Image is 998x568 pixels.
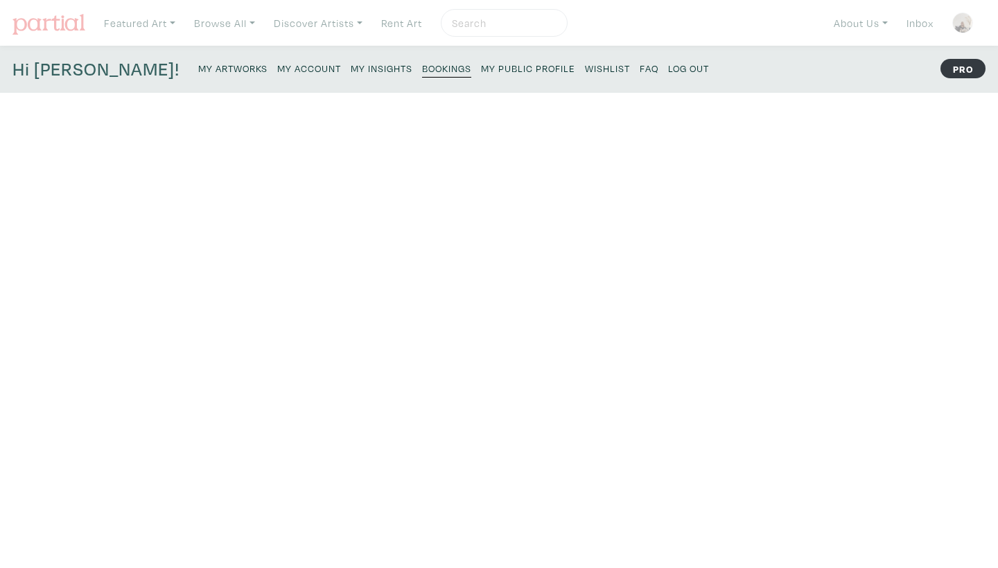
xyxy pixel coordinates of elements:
[640,58,658,77] a: FAQ
[828,9,894,37] a: About Us
[375,9,428,37] a: Rent Art
[640,62,658,75] small: FAQ
[277,58,341,77] a: My Account
[351,58,412,77] a: My Insights
[481,62,575,75] small: My Public Profile
[422,58,471,78] a: Bookings
[277,62,341,75] small: My Account
[900,9,940,37] a: Inbox
[668,58,709,77] a: Log Out
[481,58,575,77] a: My Public Profile
[198,58,268,77] a: My Artworks
[422,62,471,75] small: Bookings
[351,62,412,75] small: My Insights
[952,12,973,33] img: phpThumb.php
[585,62,630,75] small: Wishlist
[585,58,630,77] a: Wishlist
[198,62,268,75] small: My Artworks
[12,58,180,80] h4: Hi [PERSON_NAME]!
[188,9,261,37] a: Browse All
[450,15,554,32] input: Search
[940,59,986,78] strong: PRO
[668,62,709,75] small: Log Out
[98,9,182,37] a: Featured Art
[268,9,369,37] a: Discover Artists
